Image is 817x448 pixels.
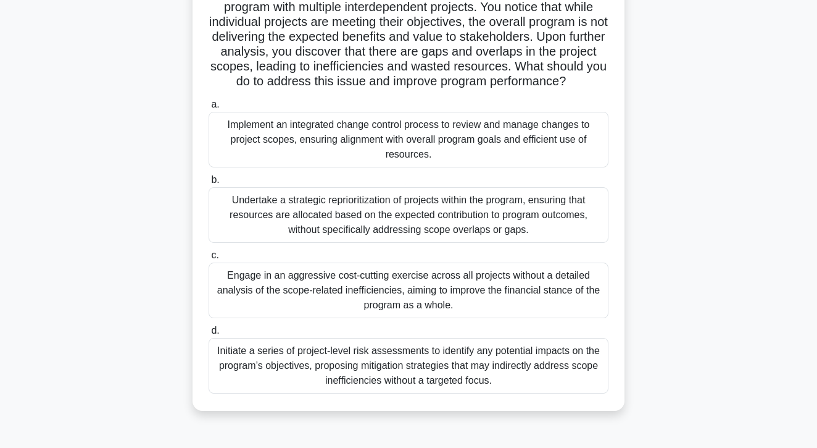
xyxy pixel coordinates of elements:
span: d. [211,325,219,336]
div: Engage in an aggressive cost-cutting exercise across all projects without a detailed analysis of ... [209,263,608,318]
div: Implement an integrated change control process to review and manage changes to project scopes, en... [209,112,608,167]
div: Undertake a strategic reprioritization of projects within the program, ensuring that resources ar... [209,187,608,243]
div: Initiate a series of project-level risk assessments to identify any potential impacts on the prog... [209,338,608,394]
span: a. [211,99,219,109]
span: c. [211,250,218,260]
span: b. [211,174,219,185]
